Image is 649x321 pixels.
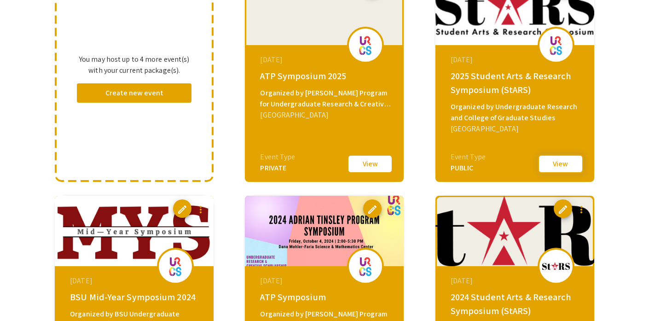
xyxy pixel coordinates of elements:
span: edit [557,204,568,215]
button: Create new event [77,83,191,103]
span: edit [177,204,188,215]
div: ATP Symposium 2025 [260,69,391,83]
mat-icon: more_vert [385,204,396,215]
img: stars24_eventCoverPhoto_d2130d__thumb.png [435,196,594,266]
div: [DATE] [260,54,391,65]
div: Organized by Undergraduate Research and College of Graduate Studies [451,101,581,123]
mat-icon: more_vert [576,204,587,215]
div: Organized by [PERSON_NAME] Program for Undergraduate Research & Creative Scholarship [260,88,391,110]
button: edit [363,199,382,218]
div: 2025 Student Arts & Research Symposium (StARS) [451,69,581,97]
div: [DATE] [451,275,581,286]
div: [DATE] [451,54,581,65]
p: You may host up to 4 more event(s) with your current package(s). [77,54,191,76]
button: edit [173,199,191,218]
mat-icon: more_vert [195,204,206,215]
img: atp2024_eventCoverPhoto_398cd8__thumb.png [245,196,404,266]
img: atp2024_eventLogo_0fff91_.png [352,254,379,277]
div: [DATE] [260,275,391,286]
div: PRIVATE [260,163,295,174]
button: View [347,154,393,174]
div: PUBLIC [451,163,486,174]
div: ATP Symposium [260,290,391,304]
div: Event Type [260,152,295,163]
div: [GEOGRAPHIC_DATA] [451,123,581,134]
button: edit [554,199,572,218]
img: 2025stars_eventLogo_5e4ee9_.png [542,33,570,56]
img: stars24_eventLogo_9819bb_.png [542,262,570,269]
div: Event Type [451,152,486,163]
img: mys2024_eventCoverPhoto_734ceb__thumb.png [55,196,214,266]
div: [GEOGRAPHIC_DATA] [260,110,391,121]
img: atp2025_eventLogo_56bb79_.png [352,33,379,56]
iframe: Chat [7,280,39,314]
button: View [538,154,584,174]
div: [DATE] [70,275,201,286]
span: edit [367,204,378,215]
div: BSU Mid-Year Symposium 2024 [70,290,201,304]
div: 2024 Student Arts & Research Symposium (StARS) [451,290,581,318]
img: mys2024_eventLogo_354b78_.png [162,254,189,277]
